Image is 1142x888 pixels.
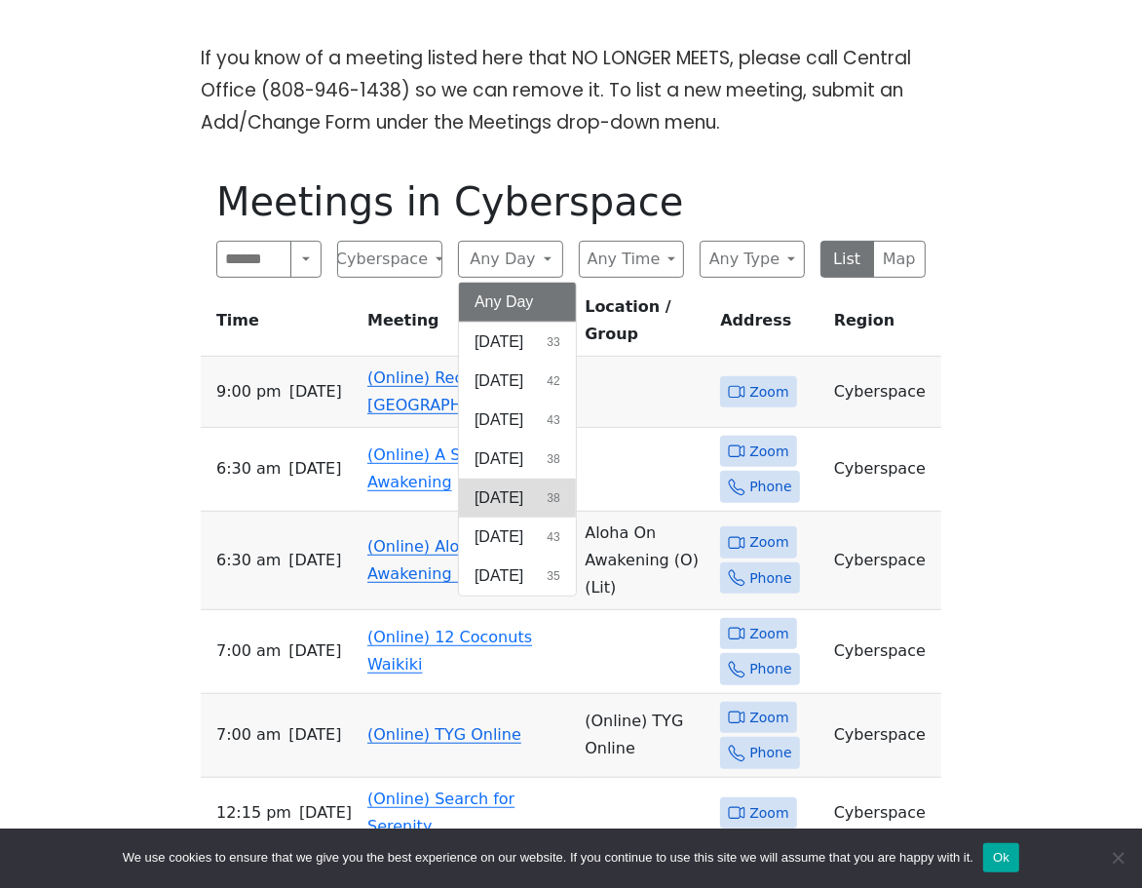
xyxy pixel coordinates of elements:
[749,380,788,405] span: Zoom
[547,333,559,351] span: 33 results
[873,241,927,278] button: Map
[337,241,442,278] button: Cyberspace
[458,282,577,597] div: Any Day
[201,43,941,138] p: If you know of a meeting listed here that NO LONGER MEETS, please call Central Office (808-946-14...
[216,241,291,278] input: Search
[749,741,791,765] span: Phone
[216,547,281,574] span: 6:30 AM
[216,721,281,749] span: 7:00 AM
[288,721,341,749] span: [DATE]
[475,408,523,432] span: [DATE]
[826,694,941,778] td: Cyberspace
[475,486,523,510] span: [DATE]
[288,455,341,483] span: [DATE]
[288,547,341,574] span: [DATE]
[826,610,941,694] td: Cyberspace
[367,537,513,583] a: (Online) Aloha On Awakening (O)(Lit)
[826,357,941,428] td: Cyberspace
[749,706,788,730] span: Zoom
[712,293,826,357] th: Address
[547,567,559,585] span: 35 results
[547,528,559,546] span: 43 results
[579,241,684,278] button: Any Time
[216,799,291,827] span: 12:15 PM
[459,401,576,440] button: [DATE]43 results
[216,637,281,665] span: 7:00 AM
[577,512,712,610] td: Aloha On Awakening (O) (Lit)
[1108,848,1127,868] span: No
[216,378,282,405] span: 9:00 PM
[475,564,523,588] span: [DATE]
[123,848,973,868] span: We use cookies to ensure that we give you the best experience on our website. If you continue to ...
[749,440,788,464] span: Zoom
[367,790,514,835] a: (Online) Search for Serenity
[360,293,577,357] th: Meeting
[459,362,576,401] button: [DATE]42 results
[289,378,342,405] span: [DATE]
[475,525,523,549] span: [DATE]
[749,475,791,499] span: Phone
[288,637,341,665] span: [DATE]
[749,622,788,646] span: Zoom
[547,411,559,429] span: 43 results
[749,566,791,591] span: Phone
[826,778,941,849] td: Cyberspace
[458,241,563,278] button: Any Day
[367,628,532,674] a: (Online) 12 Coconuts Waikiki
[459,440,576,479] button: [DATE]38 results
[459,518,576,557] button: [DATE]43 results
[367,445,515,491] a: (Online) A Spiritual Awakening
[547,489,559,507] span: 38 results
[475,369,523,393] span: [DATE]
[216,455,281,483] span: 6:30 AM
[290,241,322,278] button: Search
[826,293,941,357] th: Region
[826,428,941,512] td: Cyberspace
[216,178,926,225] h1: Meetings in Cyberspace
[459,283,576,322] button: Any Day
[459,323,576,362] button: [DATE]33 results
[577,694,712,778] td: (Online) TYG Online
[749,657,791,681] span: Phone
[475,330,523,354] span: [DATE]
[577,293,712,357] th: Location / Group
[367,725,521,744] a: (Online) TYG Online
[201,293,360,357] th: Time
[459,479,576,518] button: [DATE]38 results
[547,450,559,468] span: 38 results
[820,241,874,278] button: List
[749,530,788,555] span: Zoom
[749,801,788,826] span: Zoom
[299,799,352,827] span: [DATE]
[459,557,576,596] button: [DATE]35 results
[367,368,531,414] a: (Online) Recovery in [GEOGRAPHIC_DATA]
[547,372,559,390] span: 42 results
[983,843,1019,872] button: Ok
[700,241,805,278] button: Any Type
[826,512,941,610] td: Cyberspace
[475,447,523,471] span: [DATE]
